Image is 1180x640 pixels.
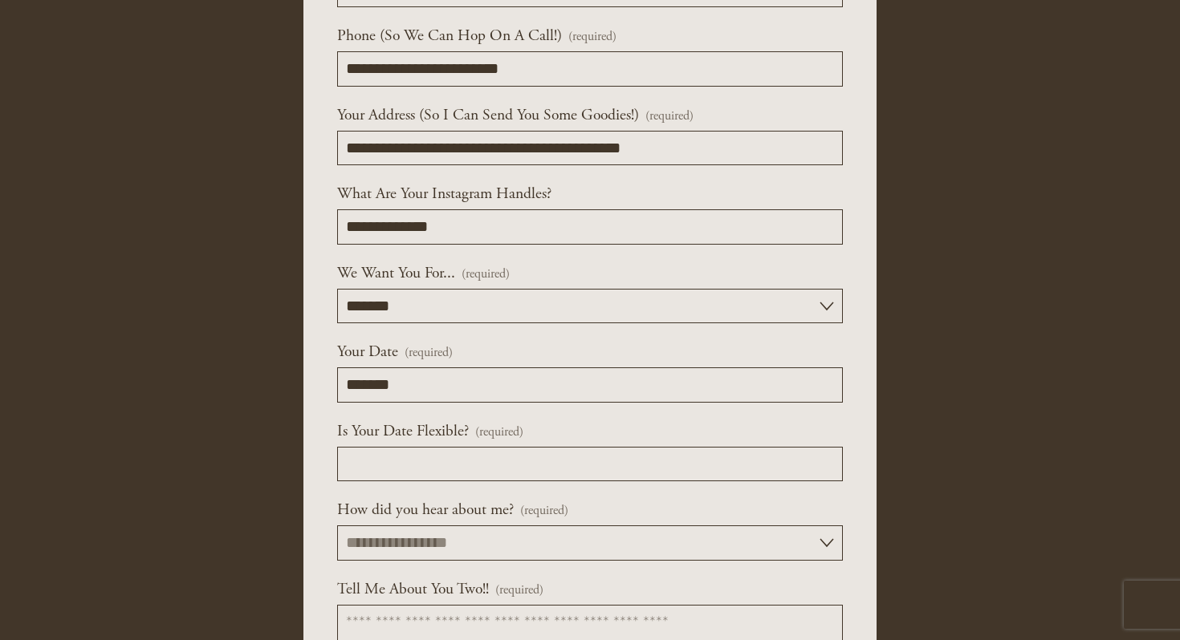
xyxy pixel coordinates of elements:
span: (required) [475,422,523,443]
span: What Are Your Instagram Handles? [337,181,551,206]
span: (required) [405,342,453,363]
select: How did you hear about me? [337,525,842,560]
span: Your Date [337,339,398,364]
span: Your Address (So I Can Send You Some Goodies!) [337,103,639,128]
span: Tell Me About You Two!! [337,577,489,602]
select: We Want You For... [337,289,842,323]
span: How did you hear about me? [337,497,514,522]
span: (required) [645,106,694,127]
span: (required) [462,264,510,285]
span: (required) [520,500,568,521]
span: Is Your Date Flexible? [337,419,469,444]
span: (required) [495,580,543,601]
span: We Want You For... [337,261,455,286]
span: (required) [568,30,616,43]
span: Phone (So We Can Hop On A Call!) [337,23,562,48]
